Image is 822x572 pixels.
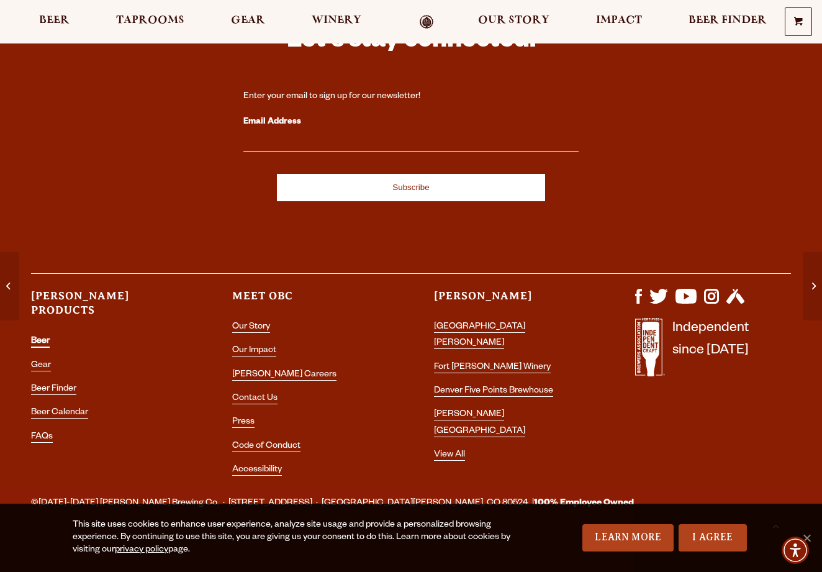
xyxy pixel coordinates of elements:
[680,15,775,29] a: Beer Finder
[231,16,265,25] span: Gear
[108,15,192,29] a: Taprooms
[726,297,744,307] a: Visit us on Untappd
[31,337,50,348] a: Beer
[232,417,255,428] a: Press
[243,91,579,103] div: Enter your email to sign up for our newsletter!
[312,16,361,25] span: Winery
[470,15,558,29] a: Our Story
[232,370,336,381] a: [PERSON_NAME] Careers
[582,524,674,552] a: Learn More
[478,16,549,25] span: Our Story
[232,442,300,452] a: Code of Conduct
[232,394,278,404] a: Contact Us
[243,114,579,130] label: Email Address
[689,16,767,25] span: Beer Finder
[675,297,697,307] a: Visit us on YouTube
[31,361,51,371] a: Gear
[649,297,668,307] a: Visit us on X (formerly Twitter)
[223,15,273,29] a: Gear
[704,297,719,307] a: Visit us on Instagram
[31,15,78,29] a: Beer
[434,386,553,397] a: Denver Five Points Brewhouse
[39,16,70,25] span: Beer
[434,410,525,437] a: [PERSON_NAME] [GEOGRAPHIC_DATA]
[31,289,187,329] h3: [PERSON_NAME] Products
[73,519,528,556] div: This site uses cookies to enhance user experience, analyze site usage and provide a personalized ...
[679,524,747,552] a: I Agree
[635,297,642,307] a: Visit us on Facebook
[672,318,749,383] p: Independent since [DATE]
[304,15,369,29] a: Winery
[31,408,88,419] a: Beer Calendar
[434,450,465,461] a: View All
[277,174,545,201] input: Subscribe
[232,346,276,356] a: Our Impact
[782,537,809,564] div: Accessibility Menu
[596,16,642,25] span: Impact
[31,432,53,443] a: FAQs
[116,16,184,25] span: Taprooms
[434,289,590,314] h3: [PERSON_NAME]
[115,545,168,555] a: privacy policy
[403,15,449,29] a: Odell Home
[534,499,634,509] strong: 100% Employee Owned
[434,363,551,373] a: Fort [PERSON_NAME] Winery
[232,465,282,476] a: Accessibility
[232,322,270,333] a: Our Story
[232,289,388,314] h3: Meet OBC
[31,384,76,395] a: Beer Finder
[434,322,525,349] a: [GEOGRAPHIC_DATA][PERSON_NAME]
[31,496,634,512] span: ©[DATE]-[DATE] [PERSON_NAME] Brewing Co. · [STREET_ADDRESS] · [GEOGRAPHIC_DATA][PERSON_NAME], CO ...
[588,15,650,29] a: Impact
